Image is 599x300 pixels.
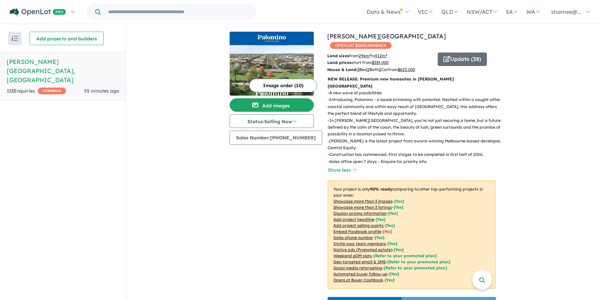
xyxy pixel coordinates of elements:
u: $ 335,000 [372,60,389,65]
u: Geo-targeted email & SMS [333,259,386,264]
button: Add projects and builders [30,32,104,45]
p: - In [PERSON_NAME][GEOGRAPHIC_DATA], you’re not just securing a home, but a future defined by the... [328,117,501,138]
img: Palomino - Armstrong Creek [230,45,314,96]
span: [Refer to your promoted plan] [373,253,437,258]
u: Social media retargeting [333,265,382,270]
button: Update (38) [438,53,487,66]
span: CASHBACK [38,88,66,94]
u: 3 [357,67,359,72]
a: [PERSON_NAME][GEOGRAPHIC_DATA] [327,32,446,40]
u: $ 622,000 [398,67,415,72]
span: sharnee@... [551,8,581,15]
u: Display pricing information [333,211,387,216]
span: [Yes] [389,271,399,276]
u: Add project headline [333,217,374,222]
u: 296 m [359,53,371,58]
a: Palomino - Armstrong Creek LogoPalomino - Armstrong Creek [230,32,314,96]
span: [ Yes ] [388,211,398,216]
p: - Construction has commenced. First stages to be completed in first half of 2026. [328,151,501,158]
h5: [PERSON_NAME][GEOGRAPHIC_DATA] , [GEOGRAPHIC_DATA] [7,57,119,85]
button: Image order (10) [249,79,317,92]
u: 2 [379,67,381,72]
input: Try estate name, suburb, builder or developer [102,5,254,19]
span: [Refer to your promoted plan] [387,259,451,264]
b: Land prices [327,60,352,65]
span: to [371,53,387,58]
sup: 2 [369,53,371,57]
p: - A new wave of possibilities [328,90,501,96]
sup: 2 [386,53,387,57]
img: Openlot PRO Logo White [10,8,66,16]
span: 55 minutes ago [84,88,119,94]
div: 133 Enquir ies [7,87,66,95]
u: Embed Facebook profile [333,229,381,234]
b: 90 % ready [370,187,392,192]
span: [ Yes ] [375,235,385,240]
u: Showcase more than 3 images [333,199,393,204]
u: Automated buyer follow-up [333,271,388,276]
p: Your project is only comparing to other top-performing projects in your area: - - - - - - - - - -... [328,180,496,289]
span: [ Yes ] [388,241,397,246]
button: Add images [230,98,314,112]
button: Show less [328,166,357,174]
u: Native ads (Promoted estate) [333,247,392,252]
u: Showcase more than 3 listings [333,205,392,210]
p: NEW RELEASE: Premium new homesites in [PERSON_NAME][GEOGRAPHIC_DATA] [328,76,496,90]
u: OpenLot Buyer Cashback [333,277,383,282]
span: [ Yes ] [394,205,403,210]
u: Sales phone number [333,235,373,240]
span: [Yes] [385,277,395,282]
p: - [PERSON_NAME] is the latest project from award-winning Melbourne-based developer, Central Equity. [328,138,501,152]
span: [Yes] [394,247,404,252]
img: sort.svg [11,36,18,41]
img: Palomino - Armstrong Creek Logo [232,34,311,42]
p: start from [327,59,433,66]
u: 2 [367,67,369,72]
b: Land sizes [327,53,349,58]
span: [ No ] [383,229,392,234]
p: - Introducing, Palomino – a locale brimming with potential. Nestled within a sought-after coastal... [328,96,501,117]
span: [Refer to your promoted plan] [384,265,447,270]
span: [ Yes ] [394,199,404,204]
b: House & Land: [327,67,357,72]
span: [ Yes ] [376,217,386,222]
button: Sales Number:[PHONE_NUMBER] [230,131,322,145]
u: Weekend eDM slots [333,253,372,258]
span: OPENLOT $ 200 CASHBACK [330,42,392,49]
p: from [327,53,433,59]
p: - Sales office open 7 days ~ Enquire for priority info. [328,158,501,165]
span: [ Yes ] [385,223,395,228]
u: 512 m [375,53,387,58]
u: Invite your team members [333,241,386,246]
button: Status:Selling Now [230,114,314,128]
p: Bed Bath Car from [327,66,433,73]
u: Add project selling-points [333,223,384,228]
